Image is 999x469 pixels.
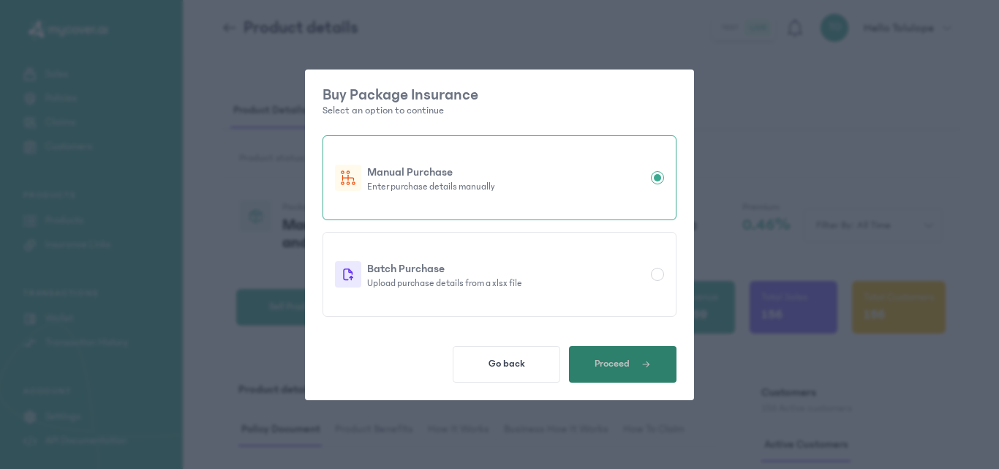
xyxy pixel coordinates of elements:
p: Buy Package Insurance [323,87,676,103]
span: Proceed [595,358,630,369]
p: Manual Purchase [367,163,645,181]
p: Batch Purchase [367,260,645,277]
button: Go back [453,346,560,383]
button: Proceed [569,346,676,383]
p: Upload purchase details from a xlsx file [367,277,645,289]
p: Select an option to continue [323,103,676,118]
span: Go back [489,358,525,369]
p: Enter purchase details manually [367,181,645,192]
